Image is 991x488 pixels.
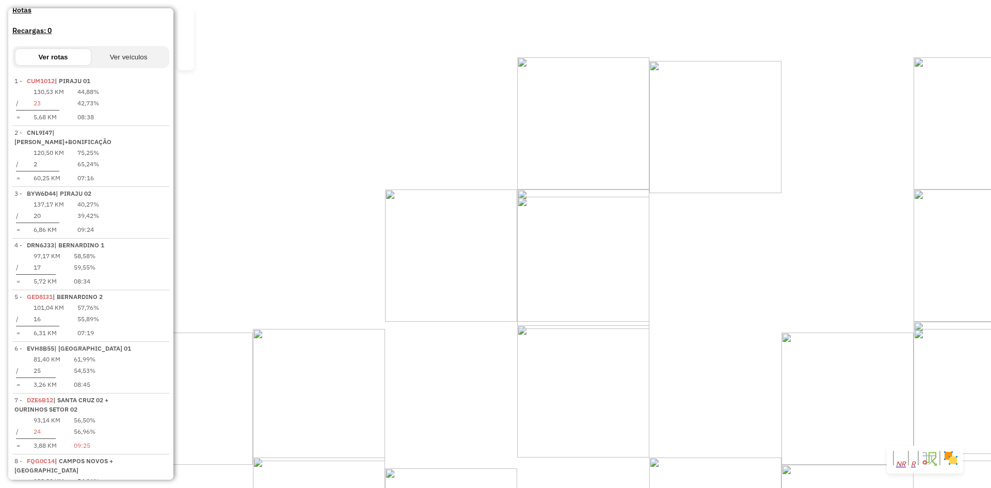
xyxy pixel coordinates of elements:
span: 2 - [14,129,111,146]
h4: Recargas: 0 [12,25,169,36]
span: | [PERSON_NAME]+BONIFICAÇÃO [14,129,111,146]
span: 4 - [14,241,104,249]
td: 81,40 KM [33,354,61,365]
td: = [15,328,21,338]
td: 65,24% [77,159,100,169]
td: 130,53 KM [33,87,65,97]
td: 3,26 KM [33,380,61,390]
td: 6,31 KM [33,328,65,338]
span: GED8I31 [27,293,53,301]
img: Fluxo de ruas [921,450,937,466]
a: Exportar sessão [182,29,190,38]
span: 8 - [14,457,113,474]
td: / [15,98,21,108]
td: 16 [33,314,65,324]
td: 75,25% [77,148,100,158]
td: 25 [33,366,61,376]
span: 7 - [14,396,108,413]
a: Rotas [12,5,169,15]
span: 3 - [14,190,91,197]
td: 93,14 KM [33,415,61,426]
td: 120,50 KM [33,148,65,158]
td: 56,50% [73,415,96,426]
span: | CAMPOS NOVOS + [GEOGRAPHIC_DATA] [14,457,113,474]
td: / [15,211,21,221]
span: 5 - [14,293,103,301]
td: 08:38 [77,112,100,122]
td: 137,17 KM [33,199,65,210]
em: R [911,460,916,468]
td: 42,73% [77,98,100,108]
td: = [15,440,21,451]
td: 07:19 [77,328,100,338]
img: Exibir/Ocultar setores [942,450,959,466]
td: = [15,225,21,235]
td: 23 [33,98,65,108]
span: 1 - [14,77,90,85]
span: | SANTA CRUZ 02 + OURINHOS SETOR 02 [14,396,108,413]
span: CUM1012 [27,77,55,85]
td: / [15,159,21,169]
td: 6,86 KM [33,225,65,235]
span: FQG0C14 [27,457,55,465]
button: Ver veículos [91,49,166,65]
td: 44,88% [77,87,100,97]
td: 24 [33,427,61,437]
td: 17 [33,262,61,273]
span: Exibir rótulo [911,461,916,467]
button: Ver rotas [15,49,91,65]
td: 54,06% [77,476,100,486]
td: 09:24 [77,225,100,235]
span: | [GEOGRAPHIC_DATA] 01 [54,344,131,352]
span: EVH8B55 [27,344,54,352]
td: 40,27% [77,199,100,210]
td: / [15,427,21,437]
td: 20 [33,211,65,221]
a: Nova sessão e pesquisa [182,13,190,21]
span: DRN6J33 [27,241,54,249]
td: 61,99% [73,354,96,365]
td: 08:34 [73,276,96,287]
td: / [15,262,21,273]
span: | BERNARDINO 2 [53,293,103,301]
td: / [15,314,21,324]
td: 39,42% [77,211,100,221]
td: = [15,276,21,287]
span: BYW6D44 [27,190,56,197]
span: | PIRAJU 01 [55,77,90,85]
td: 08:45 [73,380,96,390]
td: = [15,380,21,390]
td: 97,17 KM [33,251,61,261]
em: NR [896,460,906,468]
td: 56,96% [73,427,96,437]
td: 5,68 KM [33,112,65,122]
td: 54,53% [73,366,96,376]
td: 58,58% [73,251,96,261]
a: Criar modelo [182,54,190,62]
td: / [15,366,21,376]
td: 57,76% [77,303,100,313]
td: 60,25 KM [33,173,65,183]
td: 132,89 KM [33,476,65,486]
span: CNL9I47 [27,129,52,136]
td: 07:16 [77,173,100,183]
span: Ocultar NR [896,461,906,467]
td: 2 [33,159,65,169]
td: 59,55% [73,262,96,273]
td: = [15,112,21,122]
td: = [15,173,21,183]
span: | BERNARDINO 1 [54,241,104,249]
span: 6 - [14,344,131,352]
td: 101,04 KM [33,303,65,313]
span: | PIRAJU 02 [56,190,91,197]
td: 3,88 KM [33,440,61,451]
td: 09:25 [73,440,96,451]
td: 55,89% [77,314,100,324]
span: DZE6B12 [27,396,53,404]
td: 5,72 KM [33,276,61,287]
